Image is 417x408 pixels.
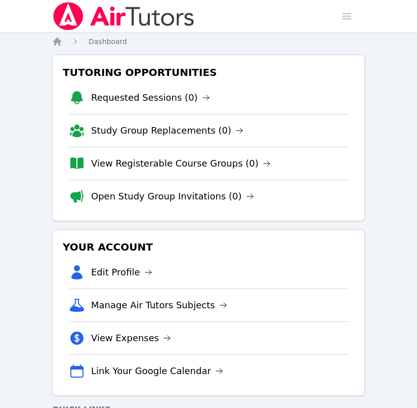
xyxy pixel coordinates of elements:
a: Edit Profile [91,265,152,279]
h3: Your Account [61,238,356,256]
img: Air Tutors [52,2,195,30]
nav: Breadcrumb [52,36,365,47]
a: View Registerable Course Groups (0) [91,156,271,171]
h3: Tutoring Opportunities [61,63,356,81]
a: Link Your Google Calendar [91,364,223,378]
a: View Expenses [91,331,171,345]
a: Manage Air Tutors Subjects [91,298,227,312]
a: Open Study Group Invitations (0) [91,189,254,203]
a: Study Group Replacements (0) [91,124,243,138]
span: Dashboard [89,37,127,46]
a: Dashboard [89,36,127,47]
a: Requested Sessions (0) [91,91,210,105]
